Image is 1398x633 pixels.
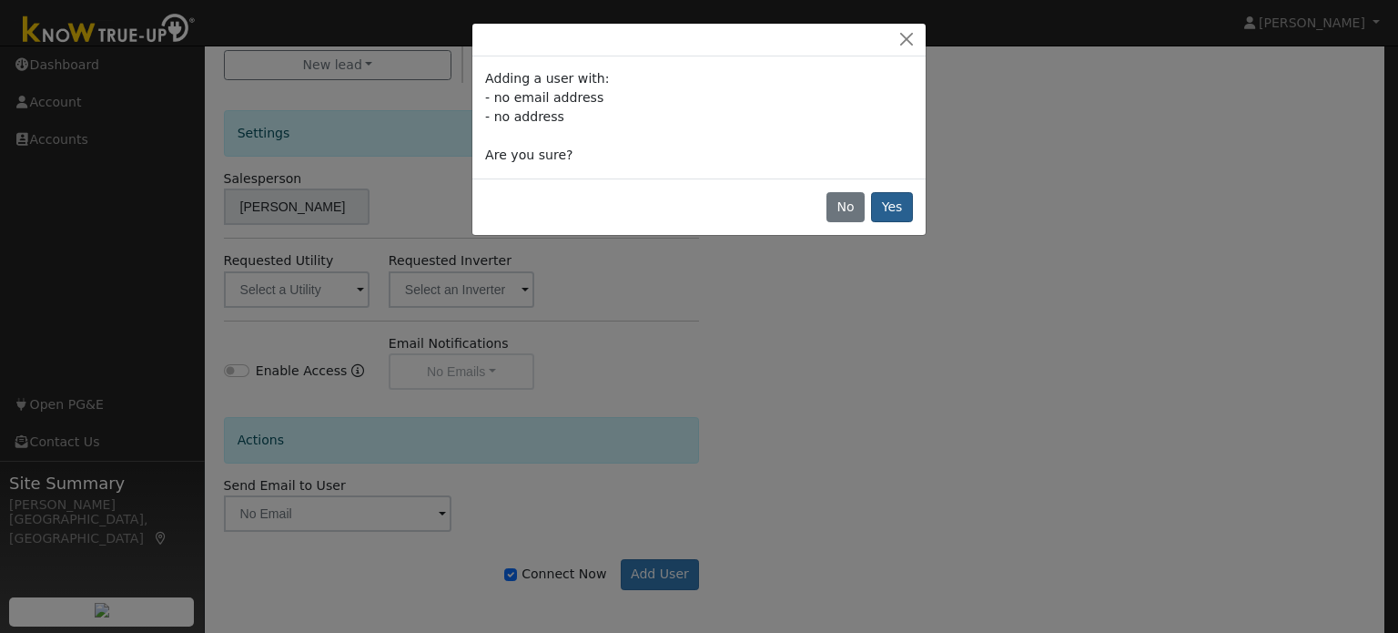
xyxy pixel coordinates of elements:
button: No [826,192,865,223]
button: Close [894,30,919,49]
span: Adding a user with: [485,71,609,86]
span: - no address [485,109,564,124]
span: Are you sure? [485,148,572,162]
button: Yes [871,192,913,223]
span: - no email address [485,90,603,105]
